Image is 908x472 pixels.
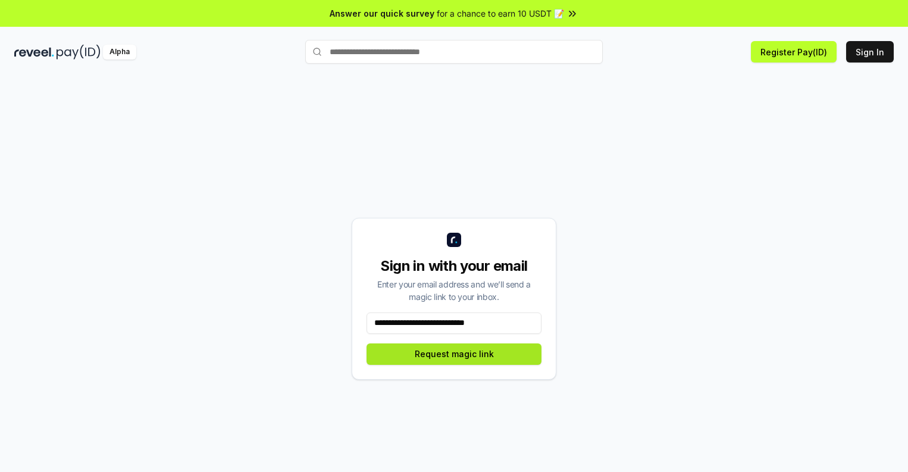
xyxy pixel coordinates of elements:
span: Answer our quick survey [330,7,434,20]
div: Sign in with your email [367,257,541,276]
span: for a chance to earn 10 USDT 📝 [437,7,564,20]
div: Alpha [103,45,136,60]
img: reveel_dark [14,45,54,60]
button: Register Pay(ID) [751,41,837,62]
img: pay_id [57,45,101,60]
img: logo_small [447,233,461,247]
button: Sign In [846,41,894,62]
div: Enter your email address and we’ll send a magic link to your inbox. [367,278,541,303]
button: Request magic link [367,343,541,365]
